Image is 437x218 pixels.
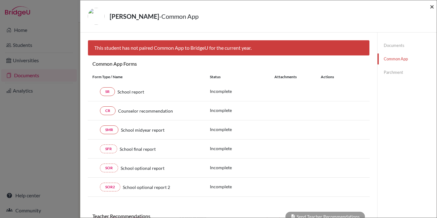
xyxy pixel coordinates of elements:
a: SMR [100,125,118,134]
a: Common App [377,53,437,64]
a: SFR [100,144,117,153]
button: Close [430,3,434,10]
span: School report [117,89,144,95]
div: This student has not paired Common App to BridgeU for the current year. [88,40,370,56]
strong: [PERSON_NAME] [110,13,159,20]
div: Form Type / Name [88,74,205,80]
p: Incomplete [210,126,274,133]
span: Counselor recommendation [118,108,173,114]
p: Incomplete [210,107,274,114]
p: Incomplete [210,145,274,152]
a: CR [100,106,116,115]
span: × [430,2,434,11]
span: School optional report 2 [123,184,170,190]
a: Parchment [377,67,437,78]
div: Actions [313,74,352,80]
div: Attachments [274,74,313,80]
a: Documents [377,40,437,51]
span: School optional report [121,165,164,171]
p: Incomplete [210,164,274,171]
div: Status [210,74,274,80]
h6: Common App Forms [88,61,229,67]
span: - Common App [159,13,199,20]
p: Incomplete [210,183,274,190]
a: SOR [100,164,118,172]
p: Incomplete [210,88,274,94]
a: SR [100,87,115,96]
span: School final report [120,146,156,152]
span: School midyear report [121,127,164,133]
a: SOR2 [100,183,120,191]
